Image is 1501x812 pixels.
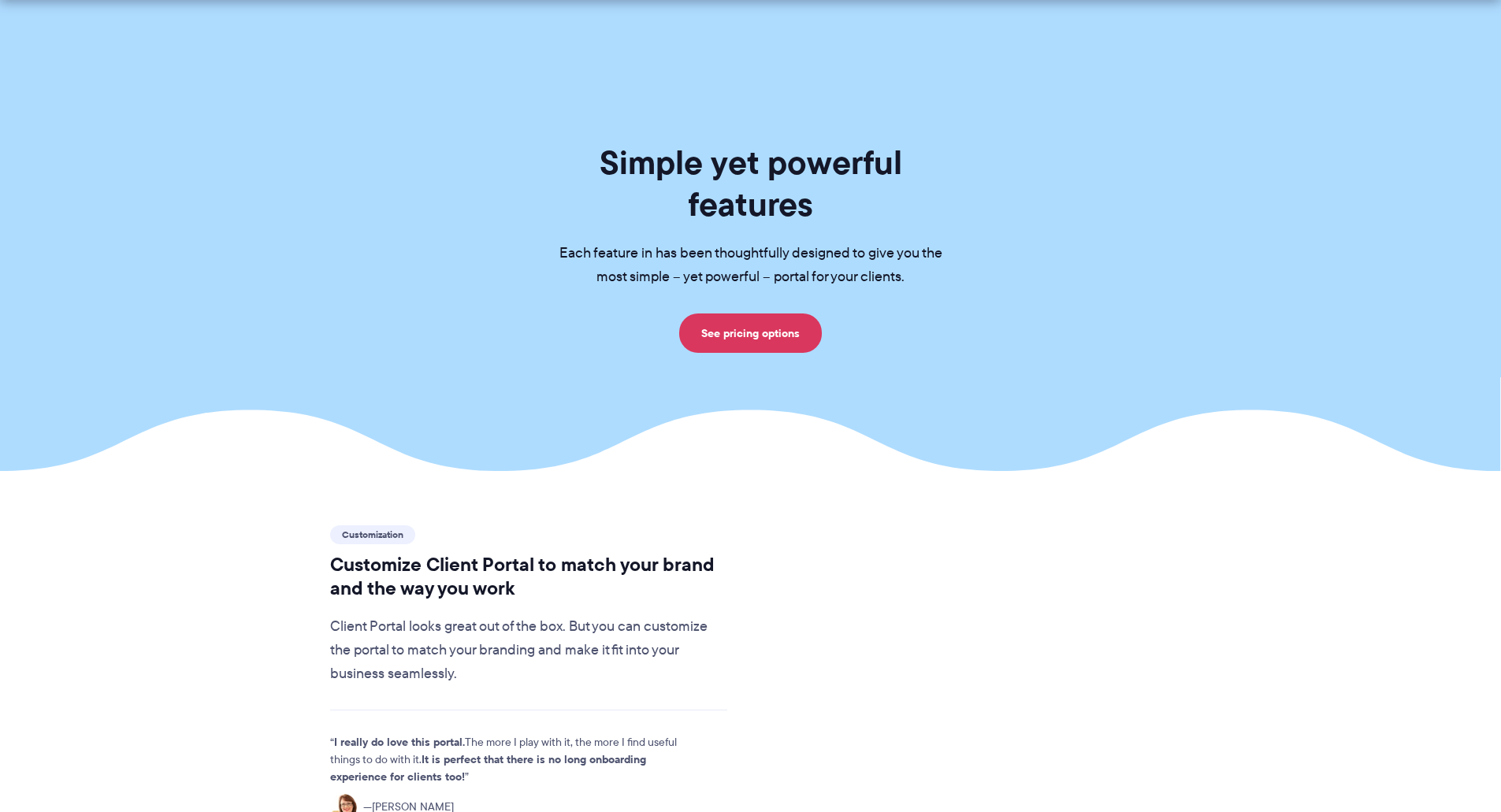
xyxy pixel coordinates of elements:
[330,615,728,686] p: Client Portal looks great out of the box. But you can customize the portal to match your branding...
[330,751,646,785] strong: It is perfect that there is no long onboarding experience for clients too!
[679,313,822,353] a: See pricing options
[330,734,700,786] p: The more I play with it, the more I find useful things to do with it.
[534,142,968,225] h1: Simple yet powerful features
[330,525,415,544] span: Customization
[330,553,728,600] h2: Customize Client Portal to match your brand and the way you work
[534,242,968,289] p: Each feature in has been thoughtfully designed to give you the most simple – yet powerful – porta...
[334,733,465,751] strong: I really do love this portal.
